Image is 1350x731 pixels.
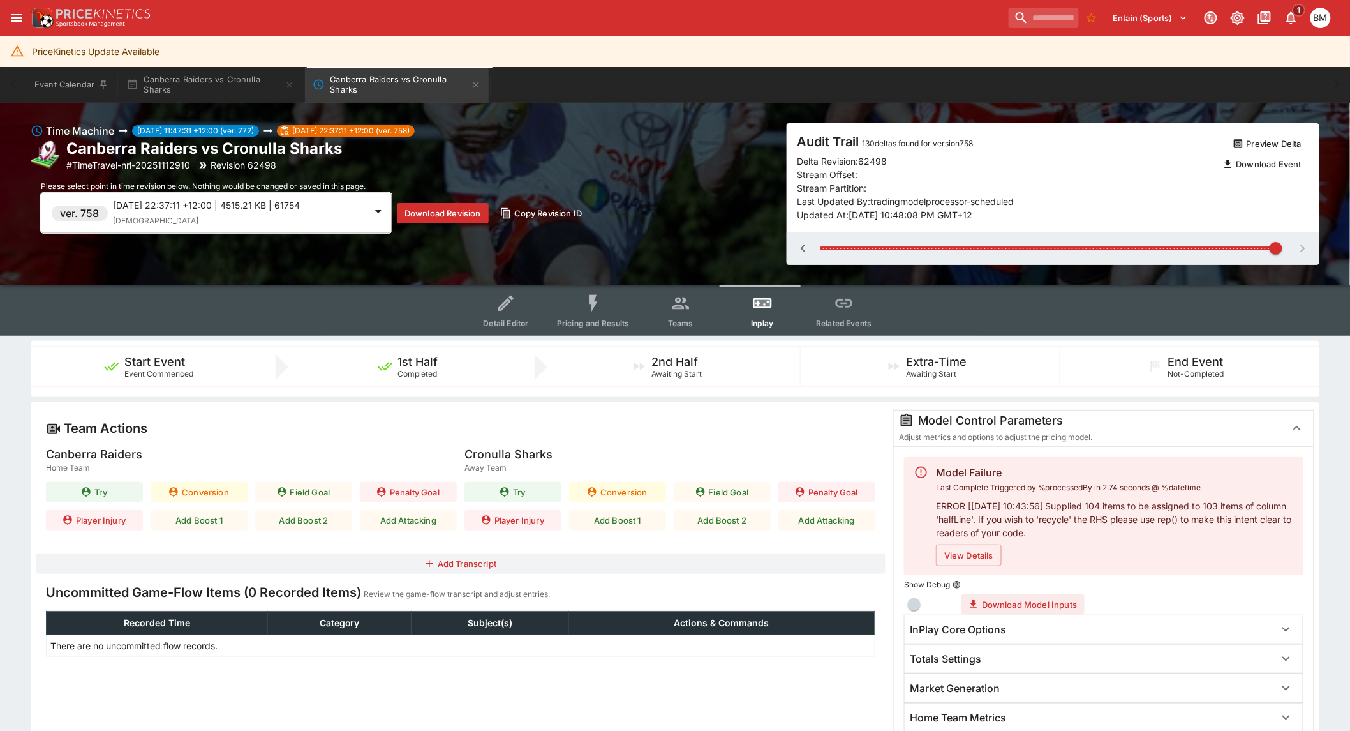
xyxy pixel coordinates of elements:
[211,158,276,172] p: Revision 62498
[797,154,887,168] p: Delta Revision: 62498
[936,465,1293,480] div: Model Failure
[66,139,342,158] h2: Copy To Clipboard
[364,588,550,601] p: Review the game-flow transcript and adjust entries.
[557,319,630,328] span: Pricing and Results
[953,580,961,589] button: Show Debug
[464,510,561,531] button: Player Injury
[1168,354,1224,369] h5: End Event
[1199,6,1222,29] button: Connected to PK
[674,510,771,531] button: Add Boost 2
[305,67,489,103] button: Canberra Raiders vs Cronulla Sharks
[778,482,875,502] button: Penalty Goal
[113,199,366,212] p: [DATE] 22:37:11 +12:00 | 4515.21 KB | 61754
[899,413,1275,428] div: Model Control Parameters
[494,203,590,223] button: Copy Revision ID
[797,168,1215,222] p: Stream Offset: Stream Partition: Last Updated By: tradingmodelprocessor-scheduled Updated At: [DA...
[1293,4,1306,17] span: 1
[124,354,185,369] h5: Start Event
[1009,8,1079,28] input: search
[1310,8,1331,28] div: BJ Martin
[1253,6,1276,29] button: Documentation
[1280,6,1303,29] button: Notifications
[910,652,981,666] h6: Totals Settings
[778,510,875,531] button: Add Attacking
[46,584,361,601] h4: Uncommitted Game-Flow Items (0 Recorded Items)
[674,482,771,502] button: Field Goal
[46,462,142,474] span: Home Team
[132,125,259,137] span: [DATE] 11:47:31 +12:00 (ver. 772)
[751,319,773,328] span: Inplay
[287,125,415,137] span: [DATE] 22:37:11 +12:00 (ver. 758)
[47,635,875,657] td: There are no uncommitted flow records.
[569,482,666,502] button: Conversion
[464,447,553,462] h5: Cronulla Sharks
[910,711,1006,725] h6: Home Team Metrics
[484,319,529,328] span: Detail Editor
[652,369,702,379] span: Awaiting Start
[36,554,886,574] button: Add Transcript
[1081,8,1102,28] button: No Bookmarks
[151,482,248,502] button: Conversion
[797,133,1215,150] h4: Audit Trail
[56,21,125,27] img: Sportsbook Management
[46,510,143,531] button: Player Injury
[412,612,568,635] th: Subject(s)
[862,139,973,148] span: 130 deltas found for version 758
[1168,369,1224,379] span: Not-Completed
[113,216,198,225] span: [DEMOGRAPHIC_DATA]
[124,369,193,379] span: Event Commenced
[936,499,1293,539] div: ERROR [[DATE] 10:43:56] Supplied 104 items to be assigned to 103 items of column 'halfLine'. If y...
[398,369,438,379] span: Completed
[904,579,950,590] p: Show Debug
[961,594,1085,615] button: Download Model Inputs
[360,510,457,531] button: Add Attacking
[398,354,438,369] h5: 1st Half
[465,285,885,336] div: Event type filters
[907,369,957,379] span: Awaiting Start
[569,510,666,531] button: Add Boost 1
[1226,6,1249,29] button: Toggle light/dark mode
[46,482,143,502] button: Try
[46,123,114,139] h6: Time Machine
[464,462,553,474] span: Away Team
[464,482,561,502] button: Try
[31,140,61,170] img: rugby_league.png
[1216,154,1309,174] button: Download Event
[910,623,1006,637] h6: InPlay Core Options
[64,420,147,437] h4: Team Actions
[668,319,694,328] span: Teams
[1226,133,1309,154] button: Preview Delta
[910,682,1000,695] h6: Market Generation
[46,447,142,462] h5: Canberra Raiders
[397,203,489,223] button: Download Revision
[1106,8,1196,28] button: Select Tenant
[66,158,190,172] p: Copy To Clipboard
[151,510,248,531] button: Add Boost 1
[652,354,699,369] h5: 2nd Half
[5,6,28,29] button: open drawer
[267,612,411,635] th: Category
[41,181,366,191] span: Please select point in time revision below. Nothing would be changed or saved in this page.
[255,482,352,502] button: Field Goal
[119,67,302,103] button: Canberra Raiders vs Cronulla Sharks
[936,545,1002,566] button: View Details
[32,40,159,63] div: PriceKinetics Update Available
[255,510,352,531] button: Add Boost 2
[936,483,1201,492] span: Last Complete Triggered by %processedBy in 2.74 seconds @ %datetime
[28,5,54,31] img: PriceKinetics Logo
[907,354,967,369] h5: Extra-Time
[47,612,268,635] th: Recorded Time
[899,432,1093,442] span: Adjust metrics and options to adjust the pricing model.
[360,482,457,502] button: Penalty Goal
[816,319,872,328] span: Related Events
[61,206,100,221] h6: ver. 758
[568,612,875,635] th: Actions & Commands
[27,67,116,103] button: Event Calendar
[1307,4,1335,32] button: BJ Martin
[56,9,151,19] img: PriceKinetics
